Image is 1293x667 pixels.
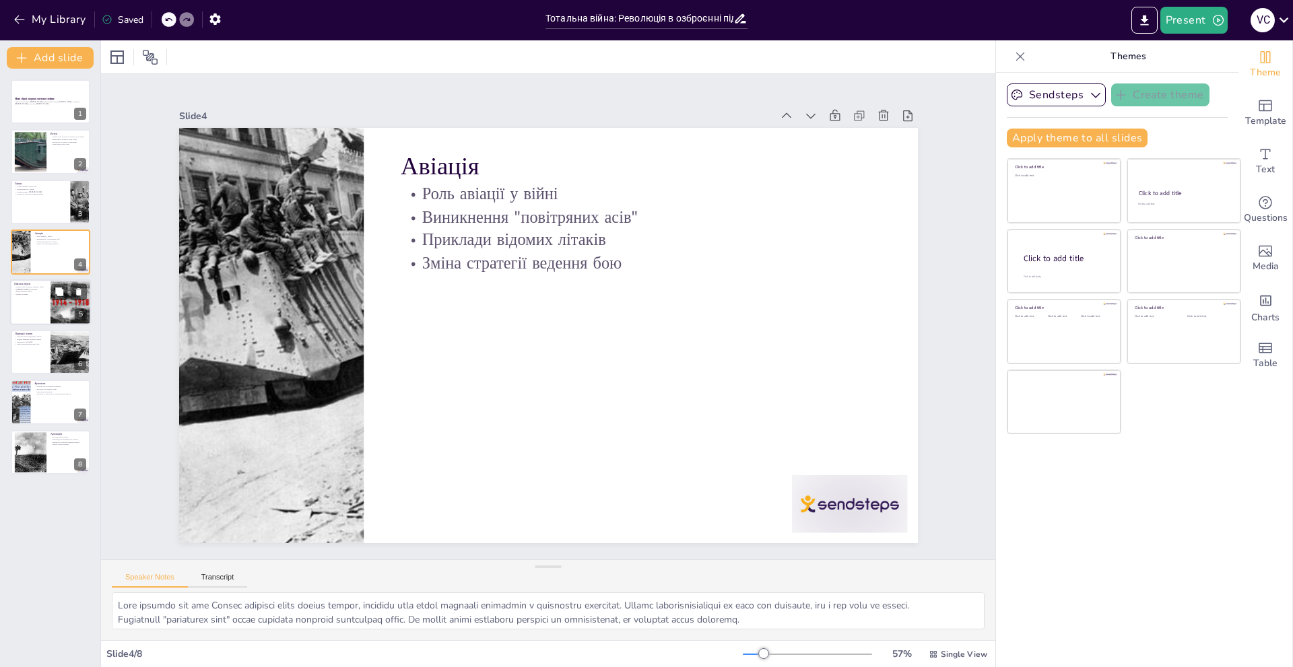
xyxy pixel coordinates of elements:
button: v c [1251,7,1275,34]
p: Перші нові технології вплинули на війну [51,135,86,138]
span: Media [1253,259,1279,274]
div: Change the overall theme [1238,40,1292,89]
p: Вплив на позиційну війну [34,388,86,391]
span: Single View [941,649,987,660]
div: Add images, graphics, shapes or video [1238,234,1292,283]
button: Create theme [1111,83,1209,106]
div: Click to add title [1135,305,1231,310]
div: Click to add title [1135,235,1231,240]
div: Click to add text [1015,174,1111,178]
p: Приклади артилерійських систем [51,438,86,441]
p: Виникнення "повітряних асів" [34,238,86,241]
div: Layout [106,46,128,68]
p: Вплив на солдатів та цивільних [51,140,86,143]
div: Click to add title [1015,305,1111,310]
p: [PERSON_NAME] та втрати [14,287,46,290]
p: Артилерія [51,432,86,436]
span: Questions [1244,211,1288,225]
span: Template [1245,114,1286,129]
div: Add ready made slides [1238,89,1292,137]
p: Зміна тактики морських боїв [15,343,46,346]
strong: Нові зброї першої світової війни [15,97,55,100]
p: Інцидент з Lusitania [15,341,46,343]
span: Text [1256,162,1275,177]
button: Sendsteps [1007,83,1106,106]
p: Масове застосування кулеметів [34,386,86,388]
div: Click to add title [1024,252,1110,264]
textarea: Lore ipsumdo sit ame Consec adipisci elits doeius tempor, incididu utla etdol magnaali enimadmin ... [112,592,985,629]
p: Підводні човни [15,332,46,336]
div: 3 [11,180,90,224]
div: Add a table [1238,331,1292,380]
div: Click to add text [1048,315,1078,318]
div: 4 [11,230,90,274]
div: 4 [74,258,86,271]
div: 6 [11,330,90,374]
div: 2 [11,129,90,174]
p: Недосконалість танків [15,188,67,190]
span: Charts [1251,310,1280,325]
span: Position [142,49,158,65]
button: My Library [10,9,92,30]
p: Роль авіації у війні [413,168,893,241]
div: 5 [75,308,87,320]
div: Click to add text [1081,315,1111,318]
button: Export to PowerPoint [1131,7,1158,34]
p: Загальний огляд теми [51,143,86,145]
div: Click to add text [1015,315,1045,318]
div: Click to add text [1138,203,1228,206]
div: Click to add title [1015,164,1111,170]
p: Themes [1031,40,1225,73]
p: Види хімічної зброї [14,290,46,293]
div: 5 [10,279,91,325]
div: Click to add title [1139,189,1228,197]
p: Вплив на стратегію ведення війни [51,441,86,444]
p: Приклади відомих літаків [408,213,888,287]
button: Present [1160,7,1228,34]
p: Роль авіації у війні [34,236,86,238]
p: Вступ [51,132,86,136]
div: Slide 4 / 8 [106,647,743,660]
div: 3 [74,208,86,220]
div: Add charts and graphs [1238,283,1292,331]
div: Click to add body [1024,275,1108,278]
button: Add slide [7,47,94,69]
p: Зміна стратегії ведення бою [34,243,86,246]
div: 1 [74,108,86,120]
div: Get real-time input from your audience [1238,186,1292,234]
div: Saved [102,13,143,26]
button: Duplicate Slide [51,283,67,300]
span: Table [1253,356,1278,371]
p: Танки [15,182,67,186]
p: Хімічна зброя [14,281,46,285]
div: 57 % [886,647,918,660]
p: Приклад танка [PERSON_NAME] [15,190,67,193]
p: Зміна стратегії ведення бою [405,236,886,310]
div: v c [1251,8,1275,32]
div: 2 [74,158,86,170]
div: 1 [11,79,90,124]
button: Delete Slide [71,283,87,300]
p: Автор презентації: [PERSON_NAME], Інформація: Берцан [PERSON_NAME], Крівніхін [PERSON_NAME], Похи... [15,100,86,105]
button: Apply theme to all slides [1007,129,1148,147]
div: Click to add text [1187,315,1230,318]
p: Важливість кожного виду зброї [51,138,86,141]
div: 8 [11,430,90,475]
div: 6 [74,358,86,370]
div: Add text boxes [1238,137,1292,186]
button: Speaker Notes [112,573,188,588]
button: Transcript [188,573,248,588]
div: 8 [74,458,86,470]
div: 7 [11,380,90,424]
div: Slide 4 [201,72,793,147]
p: Приклади кулеметів [34,390,86,393]
p: Перше застосування хімічної зброї [14,285,46,288]
p: Авіація [34,232,86,236]
p: Виникнення "повітряних асів" [411,190,891,264]
p: Вогнева потужність як визначальний фактор [34,393,86,396]
p: Поява танків на полі бою [15,185,67,188]
p: Авіація [416,134,896,219]
div: 7 [74,409,86,421]
p: Приклади відомих літаків [34,240,86,243]
p: Вплив на війну [14,293,46,295]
